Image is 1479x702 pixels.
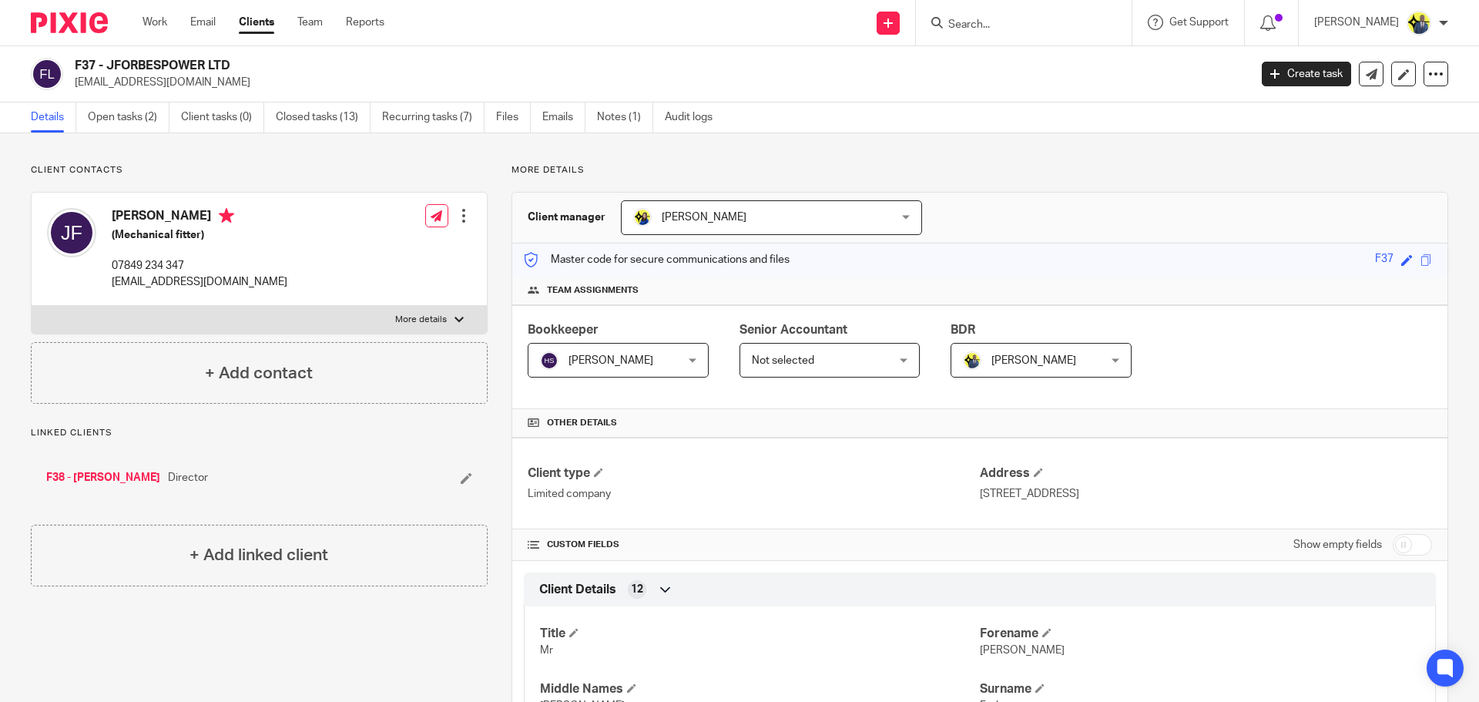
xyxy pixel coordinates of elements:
span: Mr [540,645,553,656]
p: [EMAIL_ADDRESS][DOMAIN_NAME] [112,274,287,290]
span: [PERSON_NAME] [568,355,653,366]
p: More details [511,164,1448,176]
span: Team assignments [547,284,639,297]
a: Details [31,102,76,133]
a: Recurring tasks (7) [382,102,485,133]
span: [PERSON_NAME] [980,645,1065,656]
span: [PERSON_NAME] [991,355,1076,366]
a: Team [297,15,323,30]
span: Director [168,470,208,485]
h4: + Add contact [205,361,313,385]
h4: [PERSON_NAME] [112,208,287,227]
img: svg%3E [47,208,96,257]
a: Closed tasks (13) [276,102,371,133]
a: Emails [542,102,585,133]
img: Dennis-Starbridge.jpg [963,351,981,370]
label: Show empty fields [1293,537,1382,553]
a: F38 - [PERSON_NAME] [46,470,160,485]
img: svg%3E [31,58,63,90]
p: 07849 234 347 [112,258,287,274]
a: Notes (1) [597,102,653,133]
span: Not selected [752,355,814,366]
h4: Surname [980,681,1420,697]
span: Get Support [1169,17,1229,28]
a: Clients [239,15,274,30]
input: Search [947,18,1085,32]
span: Other details [547,417,617,429]
h3: Client manager [528,210,605,225]
h4: CUSTOM FIELDS [528,539,980,551]
p: Master code for secure communications and files [524,252,790,267]
a: Email [190,15,216,30]
p: [EMAIL_ADDRESS][DOMAIN_NAME] [75,75,1239,90]
p: Limited company [528,486,980,502]
p: Client contacts [31,164,488,176]
span: Senior Accountant [739,324,847,336]
h4: + Add linked client [189,543,328,567]
a: Create task [1262,62,1351,86]
a: Work [143,15,167,30]
img: Pixie [31,12,108,33]
h2: F37 - JFORBESPOWER LTD [75,58,1006,74]
span: Client Details [539,582,616,598]
h4: Middle Names [540,681,980,697]
p: [PERSON_NAME] [1314,15,1399,30]
h5: (Mechanical fitter) [112,227,287,243]
a: Audit logs [665,102,724,133]
p: [STREET_ADDRESS] [980,486,1432,502]
a: Client tasks (0) [181,102,264,133]
span: Bookkeeper [528,324,599,336]
h4: Address [980,465,1432,482]
img: svg%3E [540,351,558,370]
img: Bobo-Starbridge%201.jpg [633,208,652,227]
a: Reports [346,15,384,30]
h4: Title [540,626,980,642]
a: Files [496,102,531,133]
p: Linked clients [31,427,488,439]
h4: Forename [980,626,1420,642]
h4: Client type [528,465,980,482]
a: Open tasks (2) [88,102,169,133]
div: F37 [1375,251,1393,269]
img: Dennis-Starbridge.jpg [1407,11,1431,35]
span: BDR [951,324,975,336]
i: Primary [219,208,234,223]
span: [PERSON_NAME] [662,212,746,223]
p: More details [395,314,447,326]
span: 12 [631,582,643,597]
